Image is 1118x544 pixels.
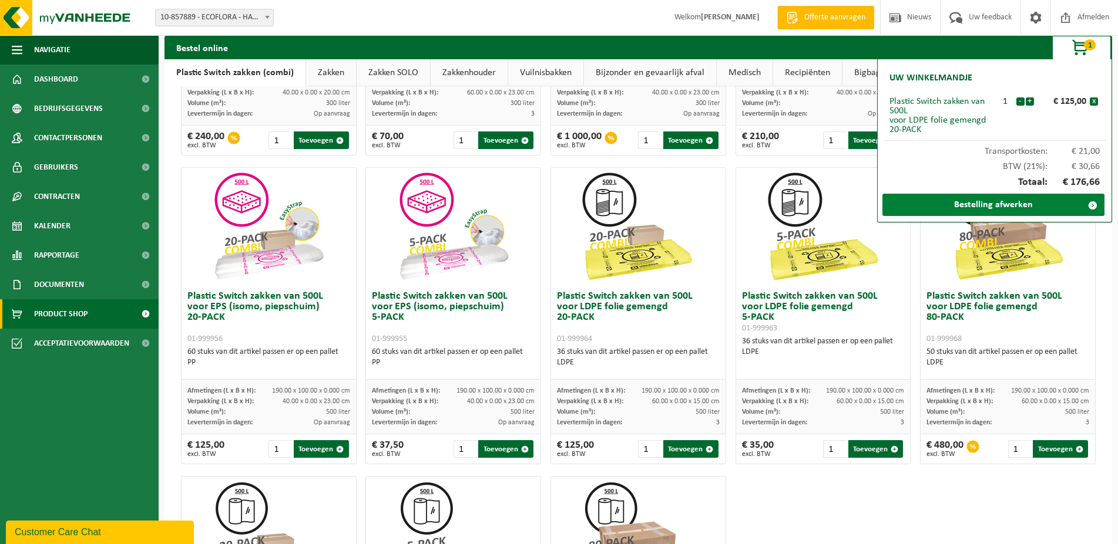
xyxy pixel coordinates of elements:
[34,65,78,94] span: Dashboard
[372,110,437,117] span: Levertermijn in dagen:
[663,131,719,149] button: Toevoegen
[454,131,478,149] input: 1
[34,123,102,153] span: Contactpersonen
[823,440,847,458] input: 1
[926,387,995,394] span: Afmetingen (L x B x H):
[395,168,512,285] img: 01-999955
[187,347,350,368] div: 60 stuks van dit artikel passen er op een pallet
[1084,39,1096,50] span: 1
[557,440,594,458] div: € 125,00
[926,398,993,405] span: Verpakking (L x B x H):
[1052,36,1111,59] button: 1
[187,100,226,107] span: Volume (m³):
[889,97,995,134] div: Plastic Switch zakken van 500L voor LDPE folie gemengd 20-PACK
[34,329,129,358] span: Acceptatievoorwaarden
[187,440,224,458] div: € 125,00
[579,168,697,285] img: 01-999964
[642,387,720,394] span: 190.00 x 100.00 x 0.000 cm
[1037,97,1090,106] div: € 125,00
[511,100,535,107] span: 300 liter
[742,89,808,96] span: Verpakking (L x B x H):
[901,419,904,426] span: 3
[372,440,404,458] div: € 37,50
[156,9,273,26] span: 10-857889 - ECOFLORA - HALLE
[187,387,256,394] span: Afmetingen (L x B x H):
[837,89,904,96] span: 40.00 x 0.00 x 23.00 cm
[268,440,293,458] input: 1
[34,211,70,241] span: Kalender
[210,168,327,285] img: 01-999956
[1011,387,1089,394] span: 190.00 x 100.00 x 0.000 cm
[949,168,1067,285] img: 01-999968
[1016,97,1025,106] button: -
[478,131,533,149] button: Toevoegen
[884,141,1106,156] div: Transportkosten:
[326,100,350,107] span: 300 liter
[742,100,780,107] span: Volume (m³):
[884,171,1106,194] div: Totaal:
[187,89,254,96] span: Verpakking (L x B x H):
[742,387,810,394] span: Afmetingen (L x B x H):
[557,347,720,368] div: 36 stuks van dit artikel passen er op een pallet
[357,59,430,86] a: Zakken SOLO
[557,89,623,96] span: Verpakking (L x B x H):
[848,131,904,149] button: Toevoegen
[777,6,874,29] a: Offerte aanvragen
[372,398,438,405] span: Verpakking (L x B x H):
[742,291,905,333] h3: Plastic Switch zakken van 500L voor LDPE folie gemengd 5-PACK
[1026,97,1034,106] button: +
[1048,177,1100,188] span: € 176,66
[557,131,602,149] div: € 1 000,00
[557,387,625,394] span: Afmetingen (L x B x H):
[467,89,535,96] span: 60.00 x 0.00 x 23.00 cm
[164,36,240,59] h2: Bestel online
[742,347,905,357] div: LDPE
[283,398,350,405] span: 40.00 x 0.00 x 23.00 cm
[742,451,774,458] span: excl. BTW
[652,398,720,405] span: 60.00 x 0.00 x 15.00 cm
[306,59,356,86] a: Zakken
[557,291,720,344] h3: Plastic Switch zakken van 500L voor LDPE folie gemengd 20-PACK
[467,398,535,405] span: 40.00 x 0.00 x 23.00 cm
[995,97,1016,106] div: 1
[1086,419,1089,426] span: 3
[187,131,224,149] div: € 240,00
[34,182,80,211] span: Contracten
[683,110,720,117] span: Op aanvraag
[773,59,842,86] a: Recipiënten
[34,35,70,65] span: Navigatie
[884,65,978,91] h2: Uw winkelmandje
[926,347,1089,368] div: 50 stuks van dit artikel passen er op een pallet
[187,408,226,415] span: Volume (m³):
[880,408,904,415] span: 500 liter
[34,153,78,182] span: Gebruikers
[164,59,305,86] a: Plastic Switch zakken (combi)
[663,440,719,458] button: Toevoegen
[926,334,962,343] span: 01-999968
[557,110,622,117] span: Levertermijn in dagen:
[557,357,720,368] div: LDPE
[372,408,410,415] span: Volume (m³):
[638,131,662,149] input: 1
[926,408,965,415] span: Volume (m³):
[557,100,595,107] span: Volume (m³):
[584,59,716,86] a: Bijzonder en gevaarlijk afval
[372,131,404,149] div: € 70,00
[187,357,350,368] div: PP
[187,398,254,405] span: Verpakking (L x B x H):
[372,334,407,343] span: 01-999955
[372,100,410,107] span: Volume (m³):
[926,451,963,458] span: excl. BTW
[372,451,404,458] span: excl. BTW
[187,334,223,343] span: 01-999956
[511,408,535,415] span: 500 liter
[34,270,84,299] span: Documenten
[842,59,896,86] a: Bigbags
[326,408,350,415] span: 500 liter
[531,110,535,117] span: 3
[1022,398,1089,405] span: 60.00 x 0.00 x 15.00 cm
[701,13,760,22] strong: [PERSON_NAME]
[314,419,350,426] span: Op aanvraag
[1090,97,1098,106] button: x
